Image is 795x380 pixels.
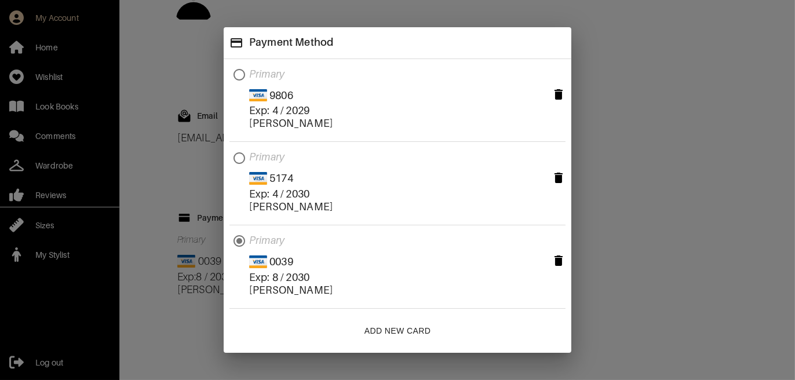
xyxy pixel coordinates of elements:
div: [PERSON_NAME] [249,284,333,297]
div: Primary [249,68,333,81]
button: Add New Card [360,320,435,342]
span: Add New Card [364,324,431,338]
div: Payment Method [249,36,333,50]
div: [PERSON_NAME] [249,117,333,130]
p: 0039 [269,255,293,268]
div: Exp: 4 / 2029 [249,104,333,117]
img: Visa [249,172,267,185]
div: Primary [249,151,333,163]
img: Visa [249,89,267,102]
div: Exp: 8 / 2030 [249,271,333,284]
div: Primary [249,234,333,247]
div: [PERSON_NAME] [249,200,333,213]
p: 9806 [269,89,293,101]
img: Visa [249,255,267,268]
div: Exp: 4 / 2030 [249,188,333,200]
p: 5174 [269,172,293,184]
